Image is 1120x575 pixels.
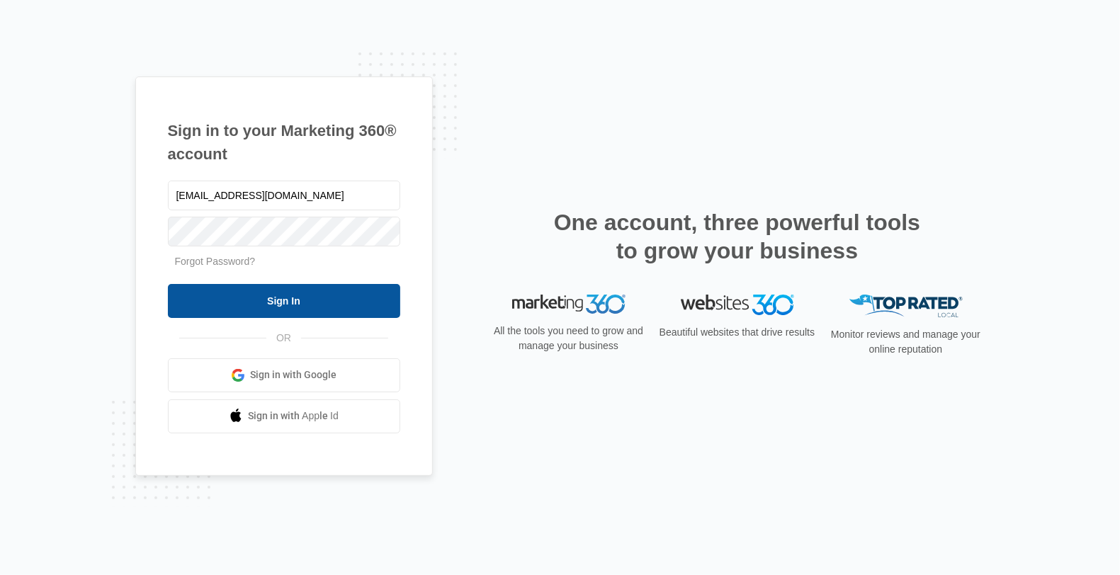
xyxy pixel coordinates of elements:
[512,295,626,314] img: Marketing 360
[658,325,817,340] p: Beautiful websites that drive results
[827,327,985,357] p: Monitor reviews and manage your online reputation
[168,358,400,392] a: Sign in with Google
[248,409,339,423] span: Sign in with Apple Id
[266,331,301,346] span: OR
[250,368,336,382] span: Sign in with Google
[168,284,400,318] input: Sign In
[175,256,256,267] a: Forgot Password?
[490,324,648,353] p: All the tools you need to grow and manage your business
[168,399,400,433] a: Sign in with Apple Id
[849,295,963,318] img: Top Rated Local
[550,208,925,265] h2: One account, three powerful tools to grow your business
[168,119,400,166] h1: Sign in to your Marketing 360® account
[681,295,794,315] img: Websites 360
[168,181,400,210] input: Email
